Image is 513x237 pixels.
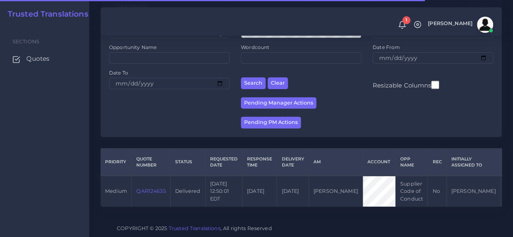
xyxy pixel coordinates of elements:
th: Initially Assigned to [446,148,500,176]
td: [DATE] [277,176,309,207]
th: AM [309,148,363,176]
button: Pending PM Actions [241,117,301,128]
a: Trusted Translations [2,10,88,19]
span: [PERSON_NAME] [428,21,472,26]
td: No [428,176,446,207]
td: [PERSON_NAME] [309,176,363,207]
span: COPYRIGHT © 2025 [117,224,272,233]
label: Date From [373,44,400,51]
th: Account [363,148,395,176]
label: Resizable Columns [373,80,439,90]
th: Priority [101,148,132,176]
td: Delivered [170,176,205,207]
a: QAR124635 [136,188,165,194]
span: 1 [402,16,410,24]
button: Search [241,77,266,89]
input: Resizable Columns [431,80,439,90]
button: Pending Manager Actions [241,97,316,109]
td: Supplier Code of Conduct [395,176,427,207]
a: 1 [395,21,409,29]
label: Opportunity Name [109,44,157,51]
button: Clear [268,77,288,89]
td: [DATE] [242,176,277,207]
td: [DATE] 12:50:01 EDT [205,176,242,207]
span: , All rights Reserved [221,224,272,233]
a: [PERSON_NAME]avatar [424,17,496,33]
th: Requested Date [205,148,242,176]
th: REC [428,148,446,176]
th: Opp Name [395,148,427,176]
span: Sections [13,38,39,45]
th: Quote Number [132,148,171,176]
td: [PERSON_NAME] [446,176,500,207]
a: Trusted Translations [169,225,221,231]
a: Quotes [6,50,83,67]
label: Wordcount [241,44,269,51]
span: medium [105,188,127,194]
label: Date To [109,69,128,76]
span: Quotes [26,54,49,63]
th: Status [170,148,205,176]
th: Response Time [242,148,277,176]
th: Delivery Date [277,148,309,176]
img: avatar [477,17,493,33]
